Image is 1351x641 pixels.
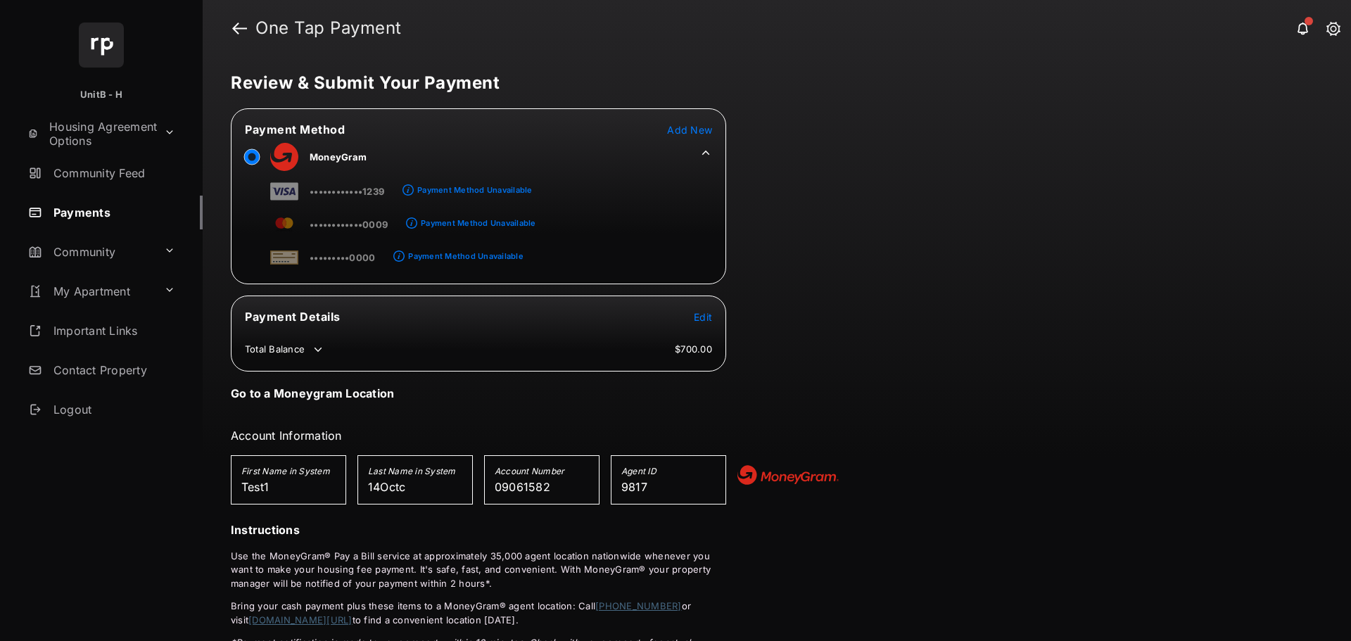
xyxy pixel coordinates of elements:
td: $700.00 [674,343,713,355]
h5: First Name in System [241,466,336,480]
a: Community Feed [23,156,203,190]
button: Edit [694,310,712,324]
span: 9817 [621,480,647,494]
button: Add New [667,122,712,137]
div: Payment Method Unavailable [408,251,523,261]
span: MoneyGram [310,151,367,163]
p: Use the MoneyGram® Pay a Bill service at approximately 35,000 agent location nationwide whenever ... [231,550,726,591]
a: Payment Method Unavailable [405,240,523,264]
h5: Review & Submit Your Payment [231,75,1312,91]
a: Contact Property [23,353,203,387]
h4: Go to a Moneygram Location [231,386,394,400]
h5: Agent ID [621,466,716,480]
div: Payment Method Unavailable [421,218,535,228]
div: Payment Method Unavailable [417,185,532,195]
span: Payment Details [245,310,341,324]
p: Bring your cash payment plus these items to a MoneyGram® agent location: Call or visit to find a ... [231,599,726,627]
a: Important Links [23,314,181,348]
strong: One Tap Payment [255,20,402,37]
span: 14Octc [368,480,406,494]
img: svg+xml;base64,PHN2ZyB4bWxucz0iaHR0cDovL3d3dy53My5vcmcvMjAwMC9zdmciIHdpZHRoPSI2NCIgaGVpZ2h0PSI2NC... [79,23,124,68]
h3: Instructions [231,521,726,538]
span: 09061582 [495,480,550,494]
a: Payments [23,196,203,229]
td: Total Balance [244,343,325,357]
a: Community [23,235,158,269]
h5: Last Name in System [368,466,462,480]
a: [PHONE_NUMBER] [595,600,681,611]
a: My Apartment [23,274,158,308]
h5: Account Number [495,466,589,480]
span: •••••••••0000 [310,252,375,263]
span: Add New [667,124,712,136]
p: UnitB - H [80,88,122,102]
span: Test1 [241,480,269,494]
span: ••••••••••••0009 [310,219,388,230]
span: Edit [694,311,712,323]
span: ••••••••••••1239 [310,186,384,197]
a: Logout [23,393,203,426]
a: Payment Method Unavailable [417,207,535,231]
a: Payment Method Unavailable [414,174,532,198]
a: Housing Agreement Options [23,117,158,151]
span: Payment Method [245,122,345,137]
a: [DOMAIN_NAME][URL] [248,614,352,626]
h3: Account Information [231,427,726,444]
